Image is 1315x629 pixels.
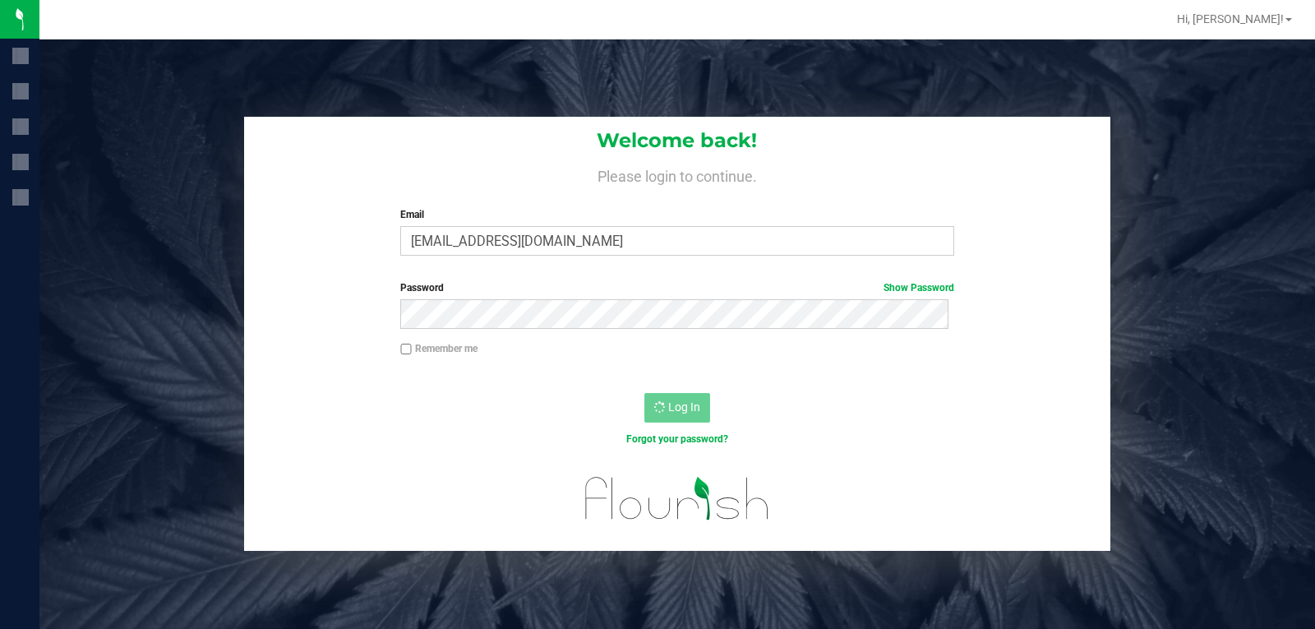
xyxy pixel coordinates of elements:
[884,282,954,294] a: Show Password
[400,341,478,356] label: Remember me
[400,207,953,222] label: Email
[668,400,700,414] span: Log In
[626,433,728,445] a: Forgot your password?
[400,282,444,294] span: Password
[400,344,412,355] input: Remember me
[644,393,710,423] button: Log In
[569,464,786,534] img: flourish_logo.svg
[244,164,1111,184] h4: Please login to continue.
[1177,12,1284,25] span: Hi, [PERSON_NAME]!
[244,130,1111,151] h1: Welcome back!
